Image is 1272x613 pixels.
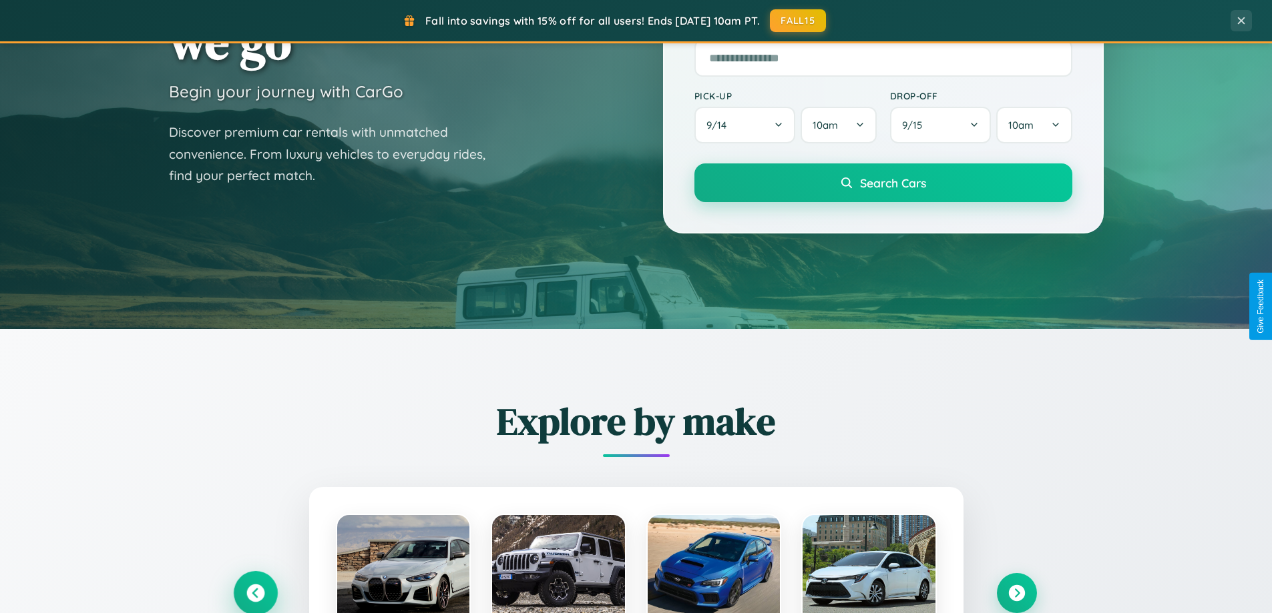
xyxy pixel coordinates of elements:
span: 9 / 14 [706,119,733,131]
button: 10am [996,107,1072,143]
button: 10am [801,107,876,143]
p: Discover premium car rentals with unmatched convenience. From luxury vehicles to everyday rides, ... [169,121,503,187]
button: FALL15 [770,9,826,32]
span: Fall into savings with 15% off for all users! Ends [DATE] 10am PT. [425,14,760,27]
label: Drop-off [890,90,1072,101]
h2: Explore by make [236,396,1037,447]
h3: Begin your journey with CarGo [169,81,403,101]
button: 9/15 [890,107,992,143]
span: 10am [813,119,838,131]
label: Pick-up [694,90,877,101]
span: Search Cars [860,175,926,190]
span: 10am [1008,119,1034,131]
button: Search Cars [694,163,1072,202]
span: 9 / 15 [902,119,929,131]
div: Give Feedback [1256,279,1265,334]
button: 9/14 [694,107,796,143]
